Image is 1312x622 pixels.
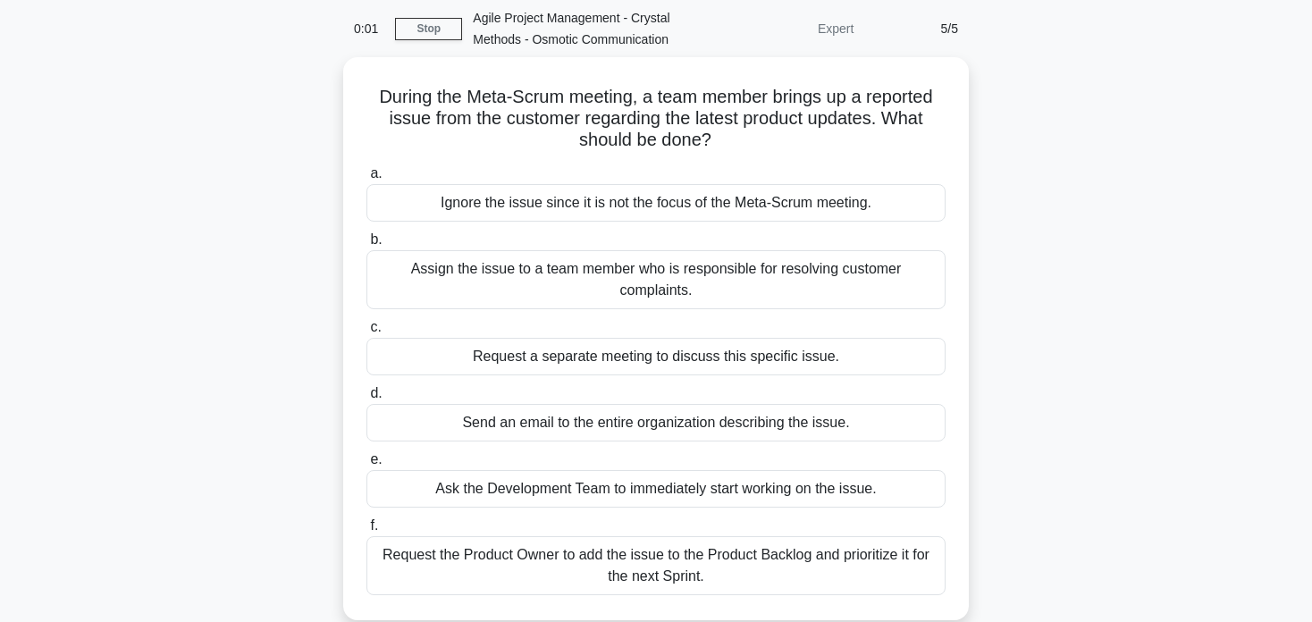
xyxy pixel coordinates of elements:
[366,250,946,309] div: Assign the issue to a team member who is responsible for resolving customer complaints.
[370,231,382,247] span: b.
[366,184,946,222] div: Ignore the issue since it is not the focus of the Meta-Scrum meeting.
[366,470,946,508] div: Ask the Development Team to immediately start working on the issue.
[370,165,382,181] span: a.
[365,86,947,152] h5: During the Meta-Scrum meeting, a team member brings up a reported issue from the customer regardi...
[366,536,946,595] div: Request the Product Owner to add the issue to the Product Backlog and prioritize it for the next ...
[708,11,864,46] div: Expert
[370,319,381,334] span: c.
[370,385,382,400] span: d.
[370,451,382,466] span: e.
[370,517,378,533] span: f.
[395,18,462,40] a: Stop
[366,338,946,375] div: Request a separate meeting to discuss this specific issue.
[864,11,969,46] div: 5/5
[366,404,946,441] div: Send an email to the entire organization describing the issue.
[343,11,395,46] div: 0:01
